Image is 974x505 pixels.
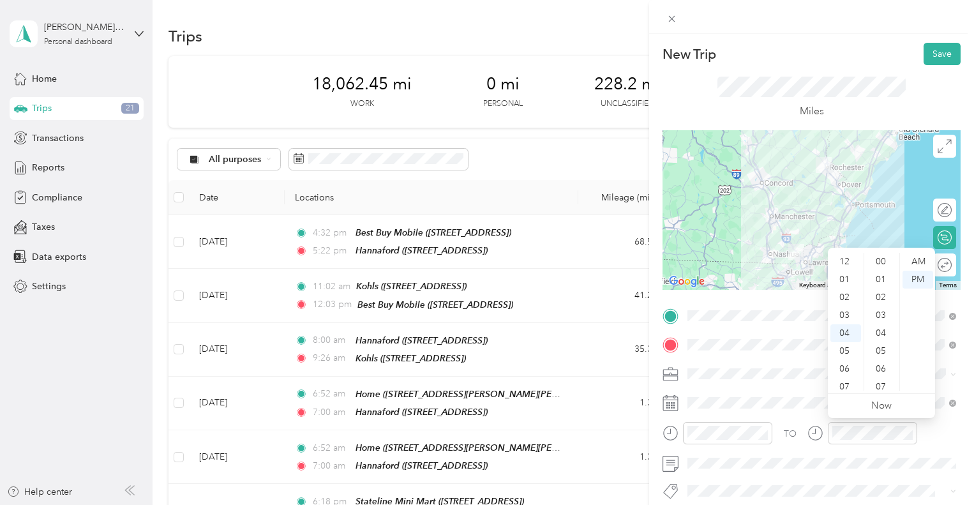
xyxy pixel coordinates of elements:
div: 07 [830,378,861,396]
a: Open this area in Google Maps (opens a new window) [666,273,708,290]
div: 03 [830,306,861,324]
div: 06 [867,360,897,378]
div: 00 [867,253,897,271]
div: 07 [867,378,897,396]
div: 02 [867,289,897,306]
div: TO [784,427,797,441]
div: 04 [867,324,897,342]
div: 04 [830,324,861,342]
div: AM [903,253,933,271]
div: 12 [830,253,861,271]
div: 05 [830,342,861,360]
div: 01 [830,271,861,289]
img: Google [666,273,708,290]
a: Now [871,400,892,412]
p: New Trip [663,45,716,63]
div: 02 [830,289,861,306]
div: 01 [867,271,897,289]
div: PM [903,271,933,289]
div: 03 [867,306,897,324]
p: Miles [800,103,824,119]
button: Save [924,43,961,65]
div: 06 [830,360,861,378]
div: 05 [867,342,897,360]
button: Keyboard shortcuts [799,281,854,290]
